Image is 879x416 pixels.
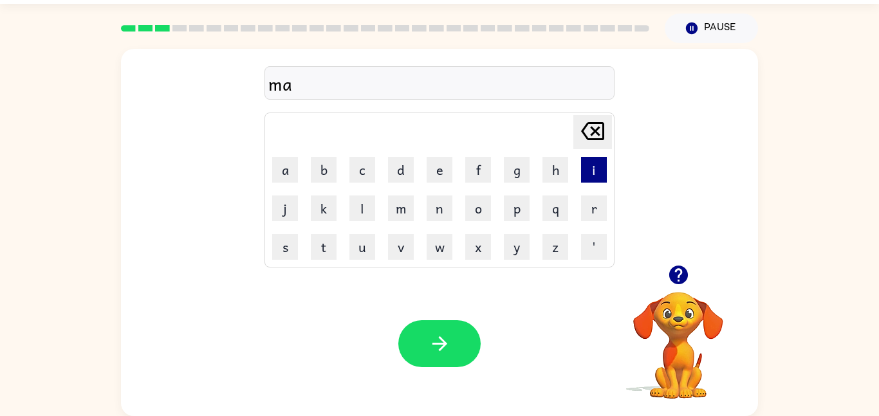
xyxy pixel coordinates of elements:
[614,272,743,401] video: Your browser must support playing .mp4 files to use Literably. Please try using another browser.
[349,234,375,260] button: u
[268,70,611,97] div: ma
[427,157,452,183] button: e
[311,234,337,260] button: t
[427,234,452,260] button: w
[311,157,337,183] button: b
[542,234,568,260] button: z
[349,195,375,221] button: l
[272,234,298,260] button: s
[581,195,607,221] button: r
[465,234,491,260] button: x
[388,234,414,260] button: v
[465,157,491,183] button: f
[272,157,298,183] button: a
[311,195,337,221] button: k
[542,157,568,183] button: h
[272,195,298,221] button: j
[665,14,758,43] button: Pause
[427,195,452,221] button: n
[388,195,414,221] button: m
[465,195,491,221] button: o
[388,157,414,183] button: d
[581,157,607,183] button: i
[349,157,375,183] button: c
[542,195,568,221] button: q
[504,157,530,183] button: g
[504,234,530,260] button: y
[581,234,607,260] button: '
[504,195,530,221] button: p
